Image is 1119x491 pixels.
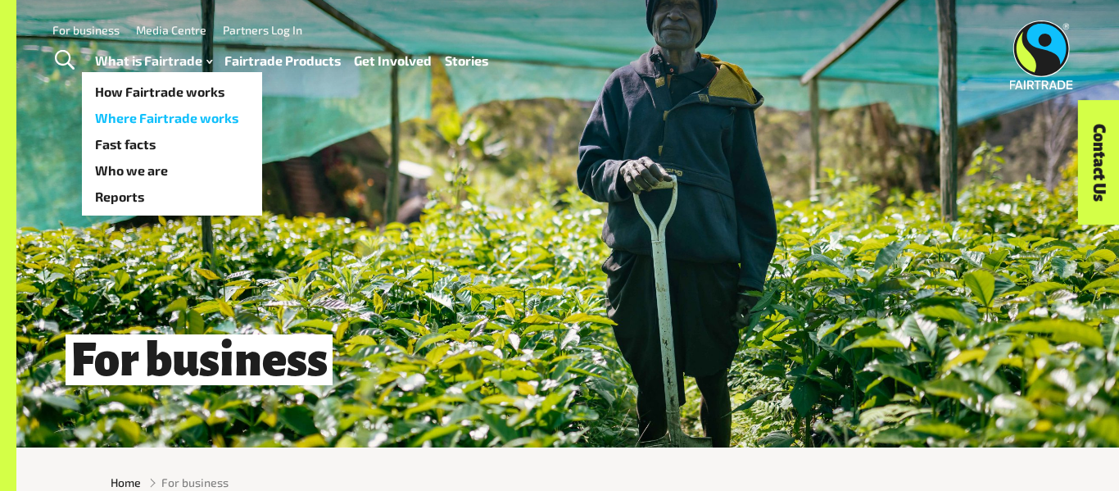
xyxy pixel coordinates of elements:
span: For business [66,334,333,385]
a: Who we are [82,157,262,184]
a: Reports [82,184,262,210]
a: What is Fairtrade [95,49,212,73]
a: How Fairtrade works [82,79,262,105]
a: Fast facts [82,131,262,157]
a: Media Centre [136,23,206,37]
a: Where Fairtrade works [82,105,262,131]
a: Fairtrade Products [224,49,341,73]
span: For business [161,474,229,491]
a: Partners Log In [223,23,302,37]
a: Toggle Search [44,40,84,81]
a: For business [52,23,120,37]
img: Fairtrade Australia New Zealand logo [1010,20,1073,89]
a: Home [111,474,141,491]
a: Get Involved [354,49,432,73]
a: Stories [445,49,488,73]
